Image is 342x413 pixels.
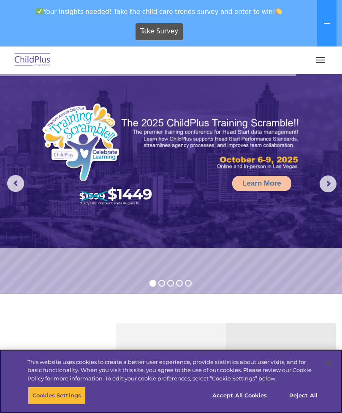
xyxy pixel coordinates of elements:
span: Take Survey [140,24,178,39]
a: Take Survey [136,23,183,40]
img: ChildPlus by Procare Solutions [13,50,52,70]
img: 👏 [276,8,282,14]
img: ✅ [36,8,43,14]
button: Accept All Cookies [208,387,271,405]
button: Close [319,354,338,372]
button: Reject All [277,387,330,405]
span: Your insights needed! Take the child care trends survey and enter to win! [3,3,315,20]
button: Cookies Settings [28,387,86,405]
a: Learn More [232,176,291,191]
div: This website uses cookies to create a better user experience, provide statistics about user visit... [27,358,318,383]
